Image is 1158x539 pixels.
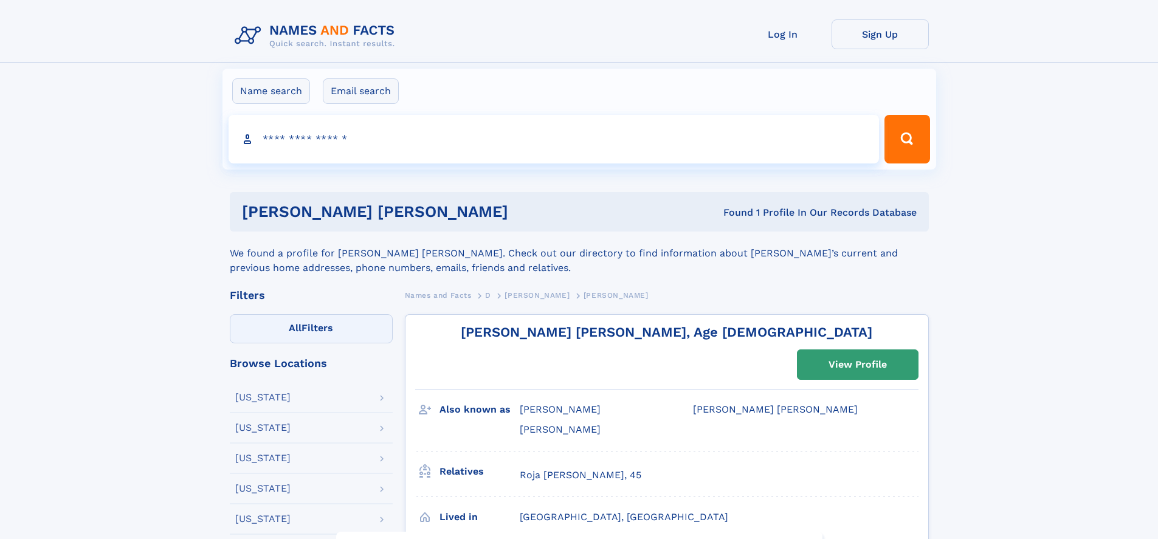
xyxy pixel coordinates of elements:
span: [PERSON_NAME] [520,403,601,415]
div: [US_STATE] [235,393,291,402]
h3: Relatives [439,461,520,482]
div: View Profile [829,351,887,379]
div: [US_STATE] [235,423,291,433]
a: [PERSON_NAME] [505,287,570,303]
a: D [485,287,491,303]
img: Logo Names and Facts [230,19,405,52]
span: [PERSON_NAME] [520,424,601,435]
div: [US_STATE] [235,484,291,493]
span: [PERSON_NAME] [584,291,649,300]
a: Log In [734,19,832,49]
div: We found a profile for [PERSON_NAME] [PERSON_NAME]. Check out our directory to find information a... [230,232,929,275]
input: search input [229,115,880,163]
label: Email search [323,78,399,104]
h3: Lived in [439,507,520,527]
button: Search Button [884,115,929,163]
span: All [289,322,302,334]
div: Found 1 Profile In Our Records Database [616,206,917,219]
div: [US_STATE] [235,514,291,524]
a: Roja [PERSON_NAME], 45 [520,469,641,482]
h3: Also known as [439,399,520,420]
a: Sign Up [832,19,929,49]
label: Name search [232,78,310,104]
h1: [PERSON_NAME] [PERSON_NAME] [242,204,616,219]
span: [GEOGRAPHIC_DATA], [GEOGRAPHIC_DATA] [520,511,728,523]
span: D [485,291,491,300]
label: Filters [230,314,393,343]
div: Browse Locations [230,358,393,369]
a: View Profile [798,350,918,379]
div: [US_STATE] [235,453,291,463]
a: Names and Facts [405,287,472,303]
a: [PERSON_NAME] [PERSON_NAME], Age [DEMOGRAPHIC_DATA] [461,324,872,340]
div: Filters [230,290,393,301]
span: [PERSON_NAME] [PERSON_NAME] [693,403,858,415]
span: [PERSON_NAME] [505,291,570,300]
